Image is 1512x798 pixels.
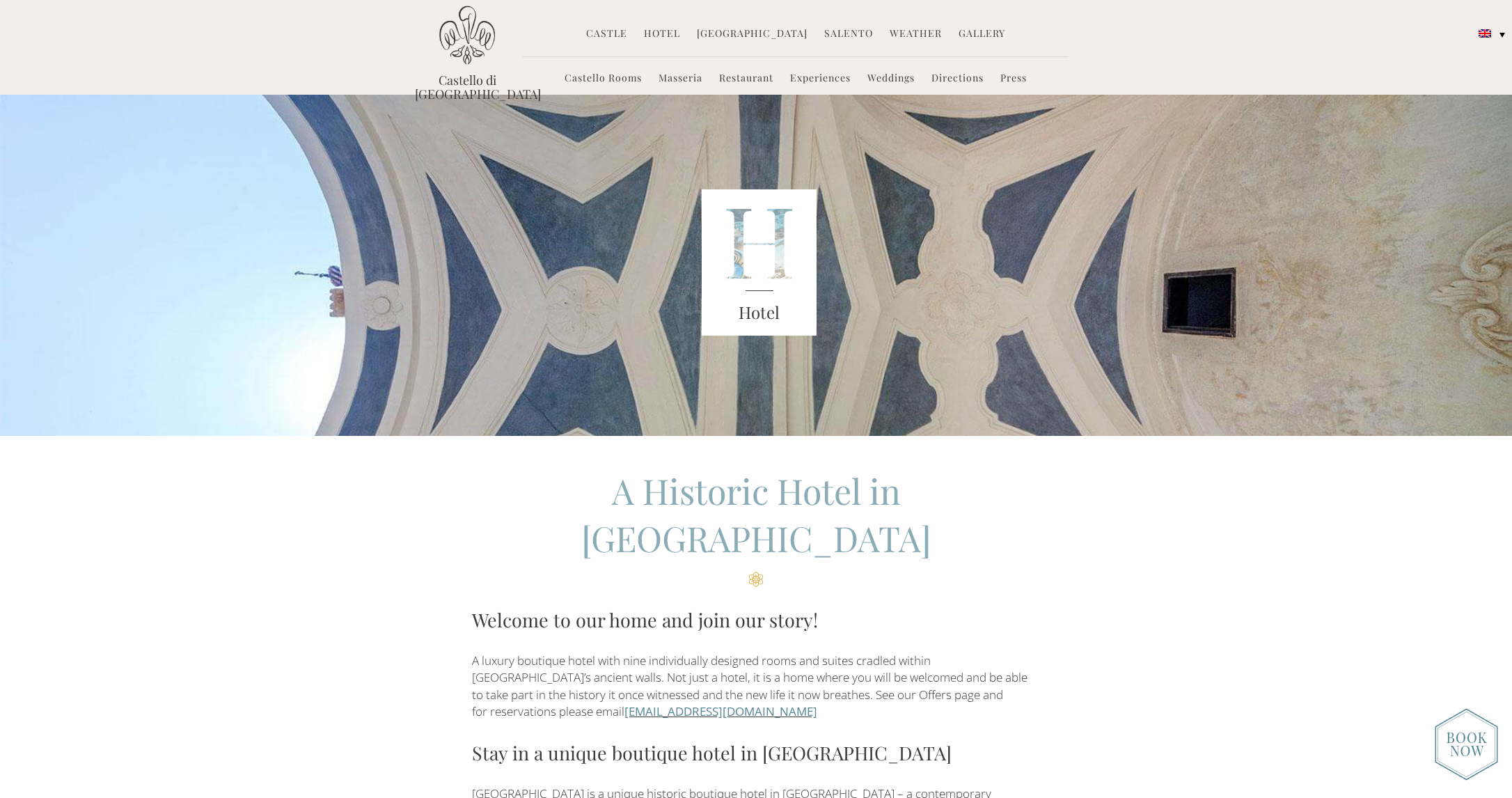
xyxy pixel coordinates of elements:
[702,300,817,325] h3: Hotel
[415,73,519,101] a: Castello di [GEOGRAPHIC_DATA]
[586,26,627,42] a: Castle
[1435,708,1498,781] img: new-booknow.png
[1479,29,1491,38] img: English
[867,71,915,87] a: Weddings
[472,739,1041,767] h3: Stay in a unique boutique hotel in [GEOGRAPHIC_DATA]
[659,71,702,87] a: Masseria
[790,71,851,87] a: Experiences
[702,189,817,336] img: castello_header_block.png
[624,703,817,719] a: [EMAIL_ADDRESS][DOMAIN_NAME]
[1000,71,1027,87] a: Press
[824,26,873,42] a: Salento
[644,26,680,42] a: Hotel
[472,467,1041,587] h2: A Historic Hotel in [GEOGRAPHIC_DATA]
[931,71,984,87] a: Directions
[472,652,1041,720] p: A luxury boutique hotel with nine individually designed rooms and suites cradled within [GEOGRAPH...
[959,26,1005,42] a: Gallery
[439,6,495,65] img: Castello di Ugento
[565,71,642,87] a: Castello Rooms
[890,26,942,42] a: Weather
[472,606,1041,634] h3: Welcome to our home and join our story!
[697,26,808,42] a: [GEOGRAPHIC_DATA]
[719,71,773,87] a: Restaurant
